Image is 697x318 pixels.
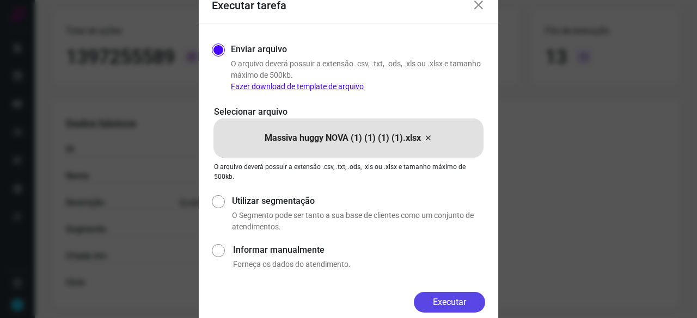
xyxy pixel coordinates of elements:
[231,43,287,56] label: Enviar arquivo
[233,259,485,270] p: Forneça os dados do atendimento.
[233,244,485,257] label: Informar manualmente
[414,292,485,313] button: Executar
[231,82,364,91] a: Fazer download de template de arquivo
[265,132,421,145] p: Massiva huggy NOVA (1) (1) (1) (1).xlsx
[214,162,483,182] p: O arquivo deverá possuir a extensão .csv, .txt, .ods, .xls ou .xlsx e tamanho máximo de 500kb.
[214,105,483,119] p: Selecionar arquivo
[232,195,485,208] label: Utilizar segmentação
[231,58,485,92] p: O arquivo deverá possuir a extensão .csv, .txt, .ods, .xls ou .xlsx e tamanho máximo de 500kb.
[232,210,485,233] p: O Segmento pode ser tanto a sua base de clientes como um conjunto de atendimentos.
